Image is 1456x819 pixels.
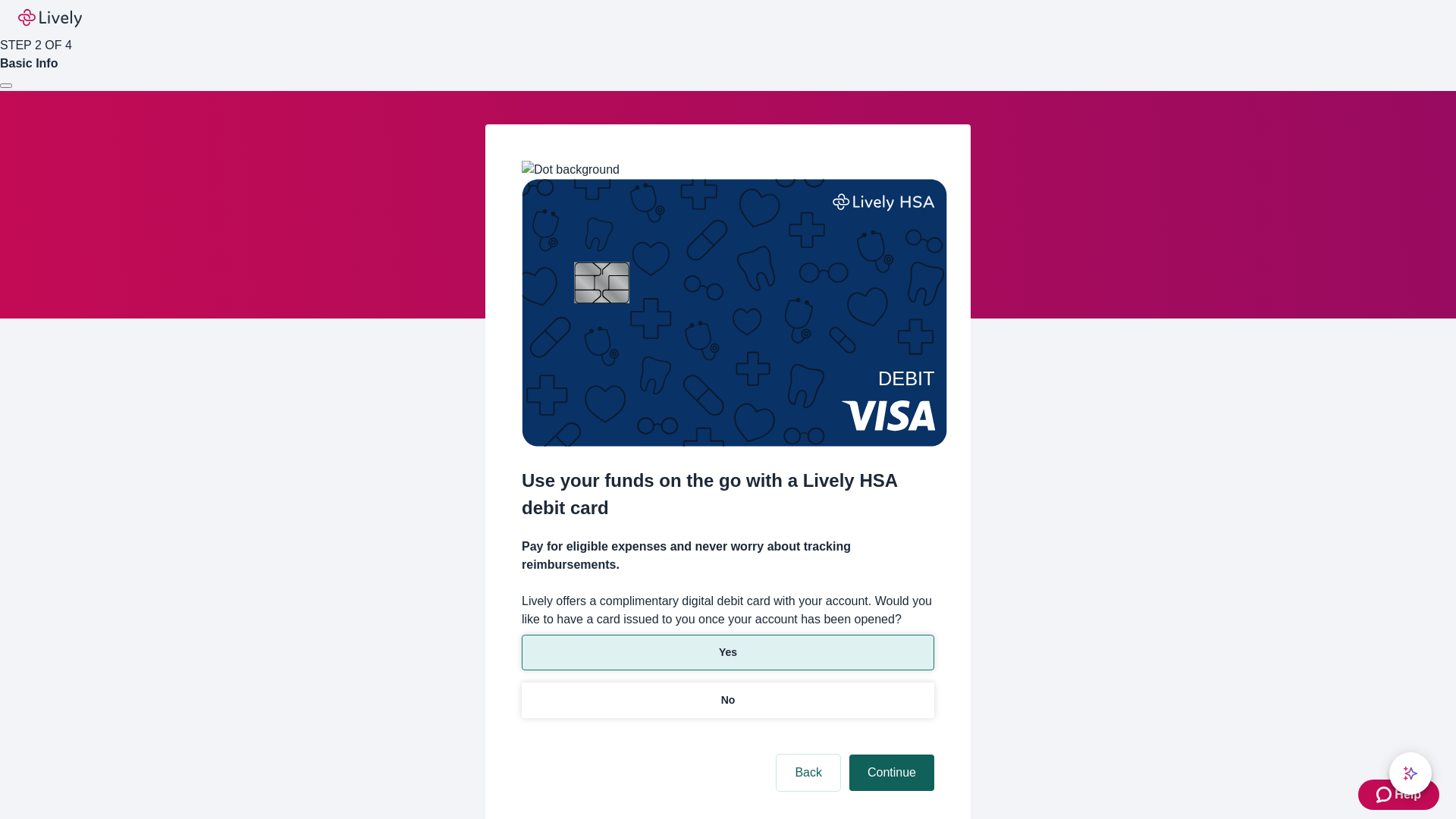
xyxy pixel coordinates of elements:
label: Lively offers a complimentary digital debit card with your account. Would you like to have a card... [522,592,934,629]
button: chat [1389,752,1432,795]
button: Yes [522,635,934,670]
p: Yes [719,645,737,661]
button: No [522,682,934,718]
button: Back [777,755,840,791]
img: Dot background [522,161,620,179]
h2: Use your funds on the go with a Lively HSA debit card [522,467,934,522]
button: Continue [849,755,934,791]
svg: Zendesk support icon [1376,786,1395,804]
p: No [721,692,736,708]
svg: Lively AI Assistant [1403,766,1418,781]
img: Lively [18,9,82,27]
img: Debit card [522,179,947,447]
button: Zendesk support iconHelp [1358,780,1439,810]
span: Help [1395,786,1421,804]
h4: Pay for eligible expenses and never worry about tracking reimbursements. [522,538,934,574]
